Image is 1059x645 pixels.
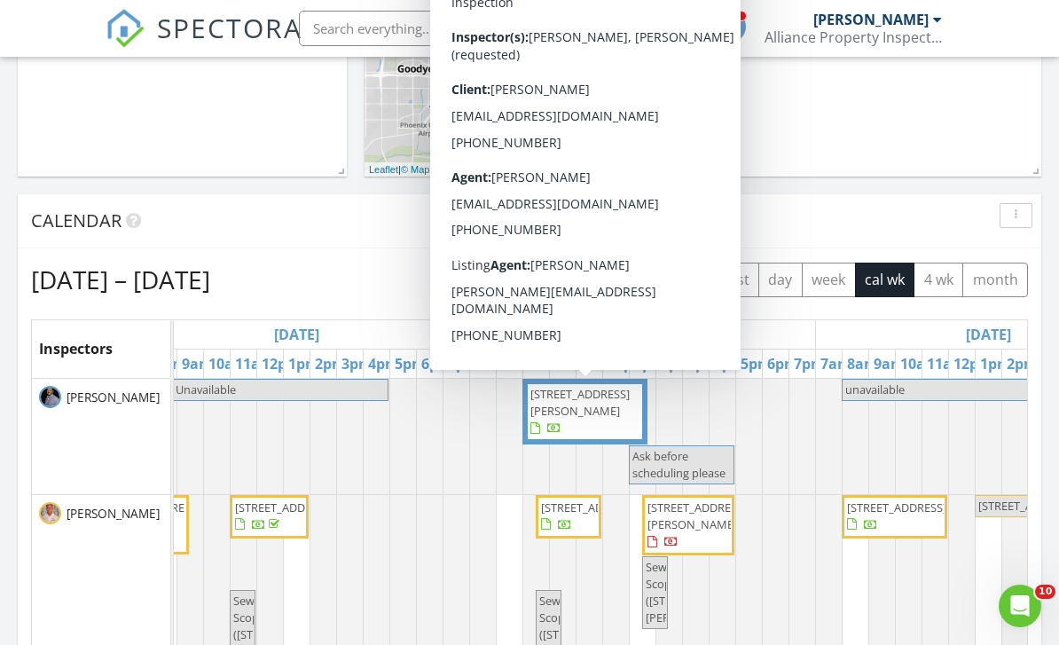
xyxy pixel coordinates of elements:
[337,350,377,378] a: 3pm
[646,559,751,626] span: Sewer Scope ([STREET_ADDRESS], [PERSON_NAME])
[577,350,624,378] a: 11am
[63,505,163,523] span: [PERSON_NAME]
[999,585,1041,627] iframe: Intercom live chat
[530,386,630,419] span: [STREET_ADDRESS][PERSON_NAME]
[299,11,654,46] input: Search everything...
[157,9,302,46] span: SPECTORA
[39,339,113,358] span: Inspectors
[497,350,537,378] a: 8am
[284,350,324,378] a: 1pm
[603,350,651,378] a: 12pm
[417,350,457,378] a: 6pm
[816,350,856,378] a: 7am
[632,448,726,481] span: Ask before scheduling please
[845,381,905,397] span: unavailable
[847,499,946,515] span: [STREET_ADDRESS]
[763,350,803,378] a: 6pm
[630,350,670,378] a: 1pm
[31,262,210,297] h2: [DATE] – [DATE]
[523,350,563,378] a: 9am
[177,350,217,378] a: 9am
[765,28,942,46] div: Alliance Property Inspections
[106,24,302,61] a: SPECTORA
[627,262,669,298] button: Previous
[257,350,305,378] a: 12pm
[843,350,882,378] a: 8am
[789,350,829,378] a: 7pm
[106,9,145,48] img: The Best Home Inspection Software - Spectora
[758,263,803,297] button: day
[451,164,584,175] a: © OpenStreetMap contributors
[31,208,122,232] span: Calendar
[270,320,324,349] a: Go to August 27, 2025
[539,593,646,642] span: Sewer Scope ([STREET_ADDRESS])
[710,350,749,378] a: 4pm
[401,164,449,175] a: © MapTiler
[1035,585,1055,599] span: 10
[1002,350,1042,378] a: 2pm
[647,499,747,532] span: [STREET_ADDRESS][PERSON_NAME]
[176,381,236,397] span: Unavailable
[976,350,1016,378] a: 1pm
[961,320,1016,349] a: Go to August 29, 2025
[813,11,929,28] div: [PERSON_NAME]
[855,263,915,297] button: cal wk
[683,350,723,378] a: 3pm
[204,350,252,378] a: 10am
[962,263,1028,297] button: month
[233,593,340,642] span: Sewer Scope ([STREET_ADDRESS])
[869,350,909,378] a: 9am
[949,350,997,378] a: 12pm
[896,350,944,378] a: 10am
[470,350,510,378] a: 7am
[39,386,61,408] img: 93ddf108015e4b21a1c651f77873c2ad.jpeg
[914,263,963,297] button: 4 wk
[616,320,670,349] a: Go to August 28, 2025
[550,350,598,378] a: 10am
[656,350,696,378] a: 2pm
[231,350,278,378] a: 11am
[39,502,61,524] img: screenshot_20240501_at_11.39.29_am.png
[63,389,163,406] span: [PERSON_NAME]
[390,350,430,378] a: 5pm
[310,350,350,378] a: 2pm
[235,499,334,515] span: [STREET_ADDRESS]
[802,263,856,297] button: week
[552,263,616,297] button: [DATE]
[443,350,483,378] a: 7pm
[922,350,970,378] a: 11am
[364,350,404,378] a: 4pm
[668,262,710,298] button: Next
[719,263,759,297] button: list
[541,499,640,515] span: [STREET_ADDRESS]
[736,350,776,378] a: 5pm
[369,164,398,175] a: Leaflet
[365,162,588,177] div: |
